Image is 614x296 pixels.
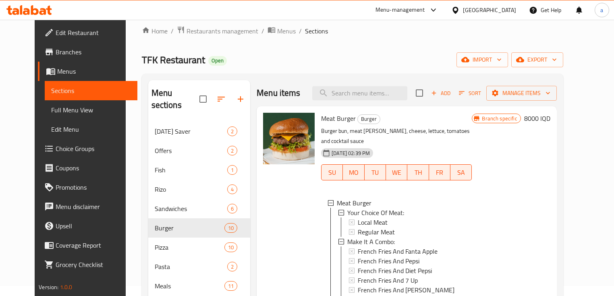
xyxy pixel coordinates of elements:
div: Sandwiches6 [148,199,251,218]
div: Burger [155,223,224,233]
a: Upsell [38,216,137,236]
div: Menu-management [375,5,425,15]
img: Meat Burger [263,113,315,164]
div: [GEOGRAPHIC_DATA] [463,6,516,14]
span: 2 [228,147,237,155]
div: Pizza [155,242,224,252]
span: French Fries And Pepsi [358,256,419,266]
span: Make It A Combo: [347,237,395,246]
span: Rizo [155,184,227,194]
a: Coupons [38,158,137,178]
span: Menus [277,26,296,36]
span: Fish [155,165,227,175]
a: Menus [38,62,137,81]
div: Fish1 [148,160,251,180]
span: SA [454,167,469,178]
div: items [227,262,237,271]
span: Sections [305,26,328,36]
span: Burger [358,114,380,124]
button: Sort [457,87,483,99]
span: TU [368,167,383,178]
a: Restaurants management [177,26,258,36]
span: Coupons [56,163,131,173]
span: MO [346,167,361,178]
span: Select section [411,85,428,101]
span: French Fries And 7 Up [358,275,418,285]
a: Grocery Checklist [38,255,137,274]
span: Pasta [155,262,227,271]
a: Coverage Report [38,236,137,255]
h2: Menu items [257,87,301,99]
span: Grocery Checklist [56,260,131,269]
a: Branches [38,42,137,62]
nav: breadcrumb [142,26,563,36]
div: [DATE] Saver2 [148,122,251,141]
li: / [299,26,302,36]
span: 1 [228,166,237,174]
button: MO [343,164,364,180]
a: Edit Restaurant [38,23,137,42]
button: TU [365,164,386,180]
div: Meals11 [148,276,251,296]
span: Regular Meat [358,227,395,237]
span: WE [389,167,404,178]
button: WE [386,164,407,180]
div: items [227,165,237,175]
div: items [227,184,237,194]
span: SU [325,167,340,178]
span: French Fries And Fanta Apple [358,246,438,256]
span: 6 [228,205,237,213]
span: French Fries And Diet Pepsi [358,266,432,275]
a: Home [142,26,168,36]
div: Burger10 [148,218,251,238]
div: items [227,126,237,136]
div: items [224,242,237,252]
a: Edit Menu [45,120,137,139]
span: 10 [225,224,237,232]
input: search [312,86,407,100]
button: export [511,52,563,67]
button: Add [428,87,454,99]
span: Manage items [493,88,550,98]
span: Coverage Report [56,240,131,250]
a: Promotions [38,178,137,197]
button: Add section [231,89,250,109]
span: export [518,55,557,65]
p: Burger bun, meat [PERSON_NAME], cheese, lettuce, tomatoes and cocktail sauce [321,126,472,146]
div: Open [208,56,227,66]
a: Choice Groups [38,139,137,158]
h6: 8000 IQD [524,113,550,124]
span: French Fries And [PERSON_NAME] [358,285,454,295]
span: Open [208,57,227,64]
span: Branch specific [479,115,520,122]
span: Upsell [56,221,131,231]
span: Sandwiches [155,204,227,213]
span: import [463,55,502,65]
a: Sections [45,81,137,100]
span: a [600,6,603,14]
span: 1.0.0 [60,282,73,292]
div: items [227,204,237,213]
button: SA [450,164,472,180]
button: import [456,52,508,67]
span: Offers [155,146,227,155]
li: / [261,26,264,36]
span: Sort sections [212,89,231,109]
a: Menus [268,26,296,36]
span: Promotions [56,182,131,192]
span: Meals [155,281,224,291]
span: Edit Menu [51,124,131,134]
span: Add item [428,87,454,99]
button: Manage items [486,86,557,101]
div: Pasta2 [148,257,251,276]
span: Menus [57,66,131,76]
span: Your Choice Of Meat: [347,208,404,217]
div: items [224,223,237,233]
span: Select all sections [195,91,212,108]
span: 10 [225,244,237,251]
